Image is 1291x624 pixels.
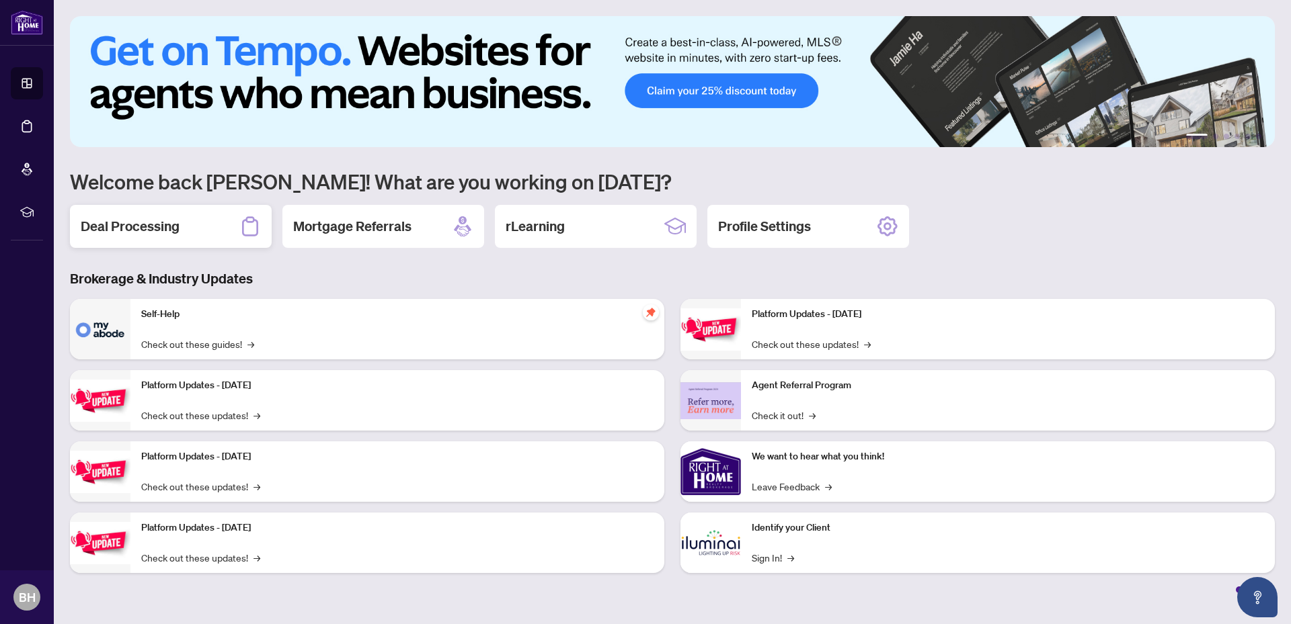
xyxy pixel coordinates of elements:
[787,550,794,565] span: →
[752,337,871,351] a: Check out these updates!→
[70,451,130,493] img: Platform Updates - July 21, 2025
[752,378,1264,393] p: Agent Referral Program
[1245,134,1251,139] button: 5
[70,522,130,564] img: Platform Updates - July 8, 2025
[506,217,565,236] h2: rLearning
[752,479,832,494] a: Leave Feedback→
[752,521,1264,535] p: Identify your Client
[1224,134,1229,139] button: 3
[643,304,659,320] span: pushpin
[1256,134,1261,139] button: 6
[141,479,260,494] a: Check out these updates!→
[70,299,130,359] img: Self-Help
[70,269,1275,288] h3: Brokerage & Industry Updates
[680,441,741,502] img: We want to hear what you think!
[141,521,654,535] p: Platform Updates - [DATE]
[11,10,43,35] img: logo
[141,449,654,464] p: Platform Updates - [DATE]
[718,217,811,236] h2: Profile Settings
[825,479,832,494] span: →
[1186,134,1208,139] button: 1
[70,169,1275,194] h1: Welcome back [PERSON_NAME]! What are you working on [DATE]?
[680,382,741,419] img: Agent Referral Program
[1235,134,1240,139] button: 4
[141,378,654,393] p: Platform Updates - [DATE]
[864,337,871,351] span: →
[680,512,741,573] img: Identify your Client
[141,307,654,322] p: Self-Help
[253,479,260,494] span: →
[1213,134,1218,139] button: 2
[752,307,1264,322] p: Platform Updates - [DATE]
[141,337,254,351] a: Check out these guides!→
[253,408,260,422] span: →
[141,550,260,565] a: Check out these updates!→
[752,449,1264,464] p: We want to hear what you think!
[752,408,816,422] a: Check it out!→
[752,550,794,565] a: Sign In!→
[680,308,741,351] img: Platform Updates - June 23, 2025
[141,408,260,422] a: Check out these updates!→
[253,550,260,565] span: →
[70,16,1275,147] img: Slide 0
[247,337,254,351] span: →
[70,380,130,422] img: Platform Updates - September 16, 2025
[293,217,412,236] h2: Mortgage Referrals
[809,408,816,422] span: →
[1237,577,1278,617] button: Open asap
[19,588,36,607] span: BH
[81,217,180,236] h2: Deal Processing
